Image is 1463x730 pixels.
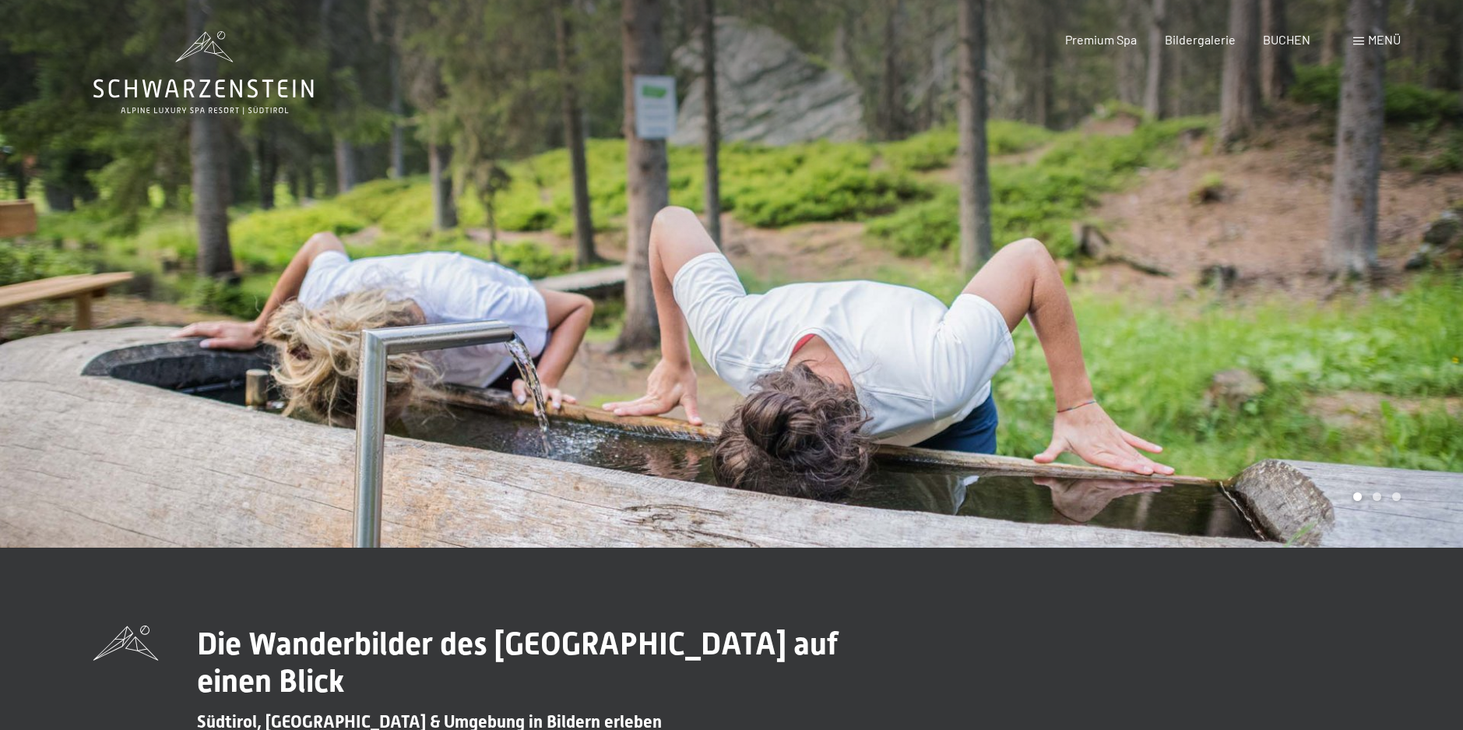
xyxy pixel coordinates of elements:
div: Carousel Page 3 [1392,492,1401,501]
a: Premium Spa [1065,32,1137,47]
a: BUCHEN [1263,32,1310,47]
span: Die Wanderbilder des [GEOGRAPHIC_DATA] auf einen Blick [197,626,838,700]
div: Carousel Page 2 [1373,492,1381,501]
div: Carousel Page 1 (Current Slide) [1353,492,1362,501]
span: Menü [1368,32,1401,47]
div: Carousel Pagination [1348,492,1401,501]
a: Bildergalerie [1165,32,1236,47]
